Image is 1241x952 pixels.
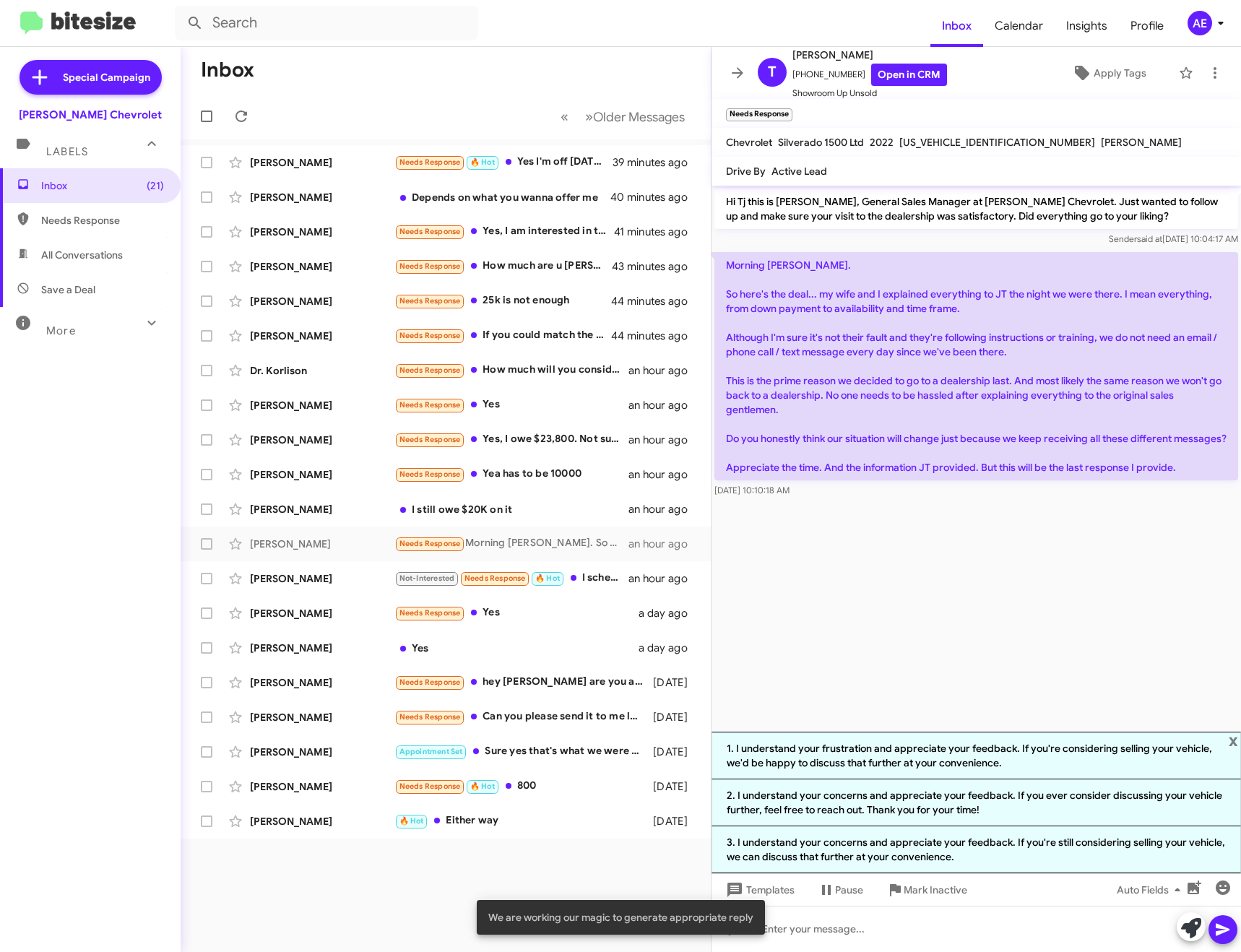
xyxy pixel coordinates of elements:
div: [PERSON_NAME] [250,259,394,274]
div: [PERSON_NAME] [250,641,394,655]
div: How much are u [PERSON_NAME] to guve me ? [394,258,613,274]
span: Sender [DATE] 10:04:17 AM [1109,233,1238,244]
div: [PERSON_NAME] [250,571,394,586]
div: [PERSON_NAME] [250,190,394,204]
span: Needs Response [399,227,461,236]
div: an hour ago [628,398,699,412]
span: Needs Response [399,712,461,722]
div: an hour ago [628,433,699,447]
span: Needs Response [41,213,164,228]
div: [PERSON_NAME] [250,745,394,759]
a: Insights [1055,5,1119,47]
div: [PERSON_NAME] [250,155,394,170]
span: Apply Tags [1094,60,1146,86]
div: 43 minutes ago [613,259,699,274]
div: 41 minutes ago [614,225,699,239]
span: We are working our magic to generate appropriate reply [488,910,753,925]
span: 🔥 Hot [470,157,495,167]
span: Needs Response [399,331,461,340]
div: [PERSON_NAME] [250,814,394,828]
span: [PERSON_NAME] [792,46,947,64]
span: Needs Response [399,539,461,548]
div: hey [PERSON_NAME] are you available [DATE] for me to stop in to take a look at the transit van or... [394,674,650,691]
span: Needs Response [399,365,461,375]
div: [DATE] [650,779,699,794]
span: (21) [147,178,164,193]
span: Templates [723,877,795,903]
div: Yes I'm off [DATE] could come by to show u [394,154,613,170]
span: Showroom Up Unsold [792,86,947,100]
span: Mark Inactive [904,877,967,903]
div: AE [1188,11,1212,35]
div: [PERSON_NAME] [250,710,394,724]
li: 2. I understand your concerns and appreciate your feedback. If you ever consider discussing your ... [712,779,1241,826]
div: [DATE] [650,675,699,690]
div: an hour ago [628,363,699,378]
span: [US_VEHICLE_IDENTIFICATION_NUMBER] [899,136,1095,149]
li: 3. I understand your concerns and appreciate your feedback. If you're still considering selling y... [712,826,1241,873]
div: Can you please send it to me let me take a look thank you [394,709,650,725]
span: Needs Response [399,261,461,271]
span: 🔥 Hot [535,574,560,583]
small: Needs Response [726,108,792,121]
button: Apply Tags [1046,60,1172,86]
div: Yes, I owe $23,800. Not sure if that makes a difference. [394,431,628,448]
div: I still owe $20K on it [394,502,628,516]
div: [PERSON_NAME] [250,433,394,447]
span: Older Messages [593,109,685,125]
div: I scheduled an appointment [DATE] and you sold the car before I got there. Drove 2 hours for noth... [394,570,628,587]
span: Needs Response [399,608,461,618]
div: 44 minutes ago [613,294,699,308]
span: x [1229,732,1238,749]
p: Hi Tj this is [PERSON_NAME], General Sales Manager at [PERSON_NAME] Chevrolet. Just wanted to fol... [714,189,1238,229]
button: Previous [552,102,577,131]
a: Profile [1119,5,1175,47]
div: an hour ago [628,467,699,482]
span: Needs Response [399,678,461,687]
span: 🔥 Hot [470,782,495,791]
div: a day ago [639,641,699,655]
div: Yes [394,605,639,621]
li: 1. I understand your frustration and appreciate your feedback. If you're considering selling your... [712,732,1241,779]
div: [PERSON_NAME] [250,675,394,690]
span: More [46,324,76,337]
div: Either way [394,813,650,829]
button: Auto Fields [1105,877,1198,903]
span: Needs Response [399,400,461,410]
div: a day ago [639,606,699,620]
div: [PERSON_NAME] [250,294,394,308]
div: [DATE] [650,814,699,828]
span: « [561,108,568,126]
span: Active Lead [771,165,827,178]
div: [PERSON_NAME] [250,606,394,620]
div: Yea has to be 10000 [394,466,628,483]
div: 44 minutes ago [613,329,699,343]
span: Needs Response [399,157,461,167]
div: Sure yes that's what we were trying to do. I don't think a 2026 would be in our budget maybe a 20... [394,743,650,760]
div: [DATE] [650,745,699,759]
div: Morning [PERSON_NAME]. So here's the deal... my wife and I explained everything to JT the night w... [394,535,628,552]
span: Needs Response [464,574,526,583]
span: Inbox [41,178,164,193]
span: Needs Response [399,782,461,791]
div: Yes, I am interested in the used red Silverado you have on your lot or a new 2026. [394,223,614,240]
a: Inbox [930,5,983,47]
div: 25k is not enough [394,293,613,309]
div: [PERSON_NAME] [250,398,394,412]
h1: Inbox [201,59,254,82]
span: Drive By [726,165,766,178]
div: How much will you consider enough? [394,362,628,378]
div: an hour ago [628,571,699,586]
span: Special Campaign [63,70,150,85]
button: AE [1175,11,1225,35]
div: Depends on what you wanna offer me [394,190,613,204]
div: [PERSON_NAME] [250,779,394,794]
span: Needs Response [399,435,461,444]
a: Special Campaign [20,60,162,95]
span: [DATE] 10:10:18 AM [714,485,790,496]
input: Search [175,6,478,40]
span: [PHONE_NUMBER] [792,64,947,86]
